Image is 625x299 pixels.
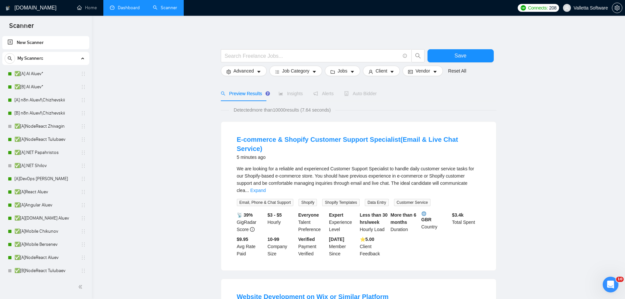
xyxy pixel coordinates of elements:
div: Company Size [266,236,297,257]
a: ✅[A].NET Papahristos [14,146,77,159]
span: Insights [279,91,303,96]
a: ✅[A]Mobile Chikunov [14,225,77,238]
input: Search Freelance Jobs... [225,52,400,60]
li: New Scanner [2,36,89,49]
span: ... [245,188,249,193]
span: Auto Bidder [344,91,377,96]
span: bars [275,69,280,74]
button: idcardVendorcaret-down [403,66,443,76]
a: ✅[A].NET Shilov [14,159,77,172]
b: Everyone [298,212,319,218]
span: user [368,69,373,74]
img: upwork-logo.png [521,5,526,11]
a: [A]DevOps [PERSON_NAME] [14,172,77,185]
span: Shopify [299,199,317,206]
a: ✅[B]NodeReact Tulubaev [14,264,77,277]
span: Customer Service [394,199,430,206]
a: setting [612,5,622,11]
button: search [5,53,15,64]
span: holder [81,124,86,129]
button: Save [427,49,494,62]
b: 10-99 [267,237,279,242]
div: Client Feedback [359,236,389,257]
img: 🌐 [422,211,426,216]
span: idcard [408,69,413,74]
a: ✅[A]Mobile Bersenev [14,238,77,251]
span: holder [81,111,86,116]
span: notification [313,91,318,96]
span: holder [81,137,86,142]
a: ✅[A]React Aluev [14,185,77,199]
div: Country [420,211,451,233]
span: holder [81,176,86,182]
span: setting [226,69,231,74]
button: userClientcaret-down [363,66,400,76]
span: folder [330,69,335,74]
span: holder [81,203,86,208]
b: $3 - $5 [267,212,282,218]
span: 10 [616,277,624,282]
span: holder [81,189,86,195]
b: 📡 39% [237,212,253,218]
div: Hourly Load [359,211,389,233]
span: search [221,91,225,96]
span: caret-down [390,69,394,74]
span: holder [81,84,86,90]
span: holder [81,242,86,247]
div: We are looking for a reliable and experienced Customer Support Specialist to handle daily custome... [237,165,480,194]
a: homeHome [77,5,97,11]
div: Hourly [266,211,297,233]
span: Vendor [415,67,430,75]
div: 5 minutes ago [237,153,480,161]
a: dashboardDashboard [110,5,140,11]
a: E-commerce & Shopify Customer Support Specialist(Email & Live Chat Service) [237,136,458,152]
span: holder [81,71,86,76]
iframe: Intercom live chat [603,277,618,292]
span: holder [81,216,86,221]
a: New Scanner [8,36,84,49]
span: user [565,6,569,10]
a: ✅[B] AI Aluev* [14,80,77,94]
button: settingAdvancedcaret-down [221,66,267,76]
span: caret-down [312,69,317,74]
span: holder [81,163,86,168]
b: $9.95 [237,237,248,242]
span: My Scanners [17,52,43,65]
div: Member Since [328,236,359,257]
span: Alerts [313,91,334,96]
span: holder [81,268,86,273]
span: search [5,56,15,61]
span: area-chart [279,91,283,96]
b: [DATE] [329,237,344,242]
span: Shopify Templates [322,199,360,206]
a: ✅[A]NodeReact Aluev [14,251,77,264]
span: holder [81,255,86,260]
span: Email, Phone & Chat Support [237,199,294,206]
span: We are looking for a reliable and experienced Customer Support Specialist to handle daily custome... [237,166,474,193]
a: [A] n8n Aluev!\Chizhevskii [14,94,77,107]
div: Avg Rate Paid [236,236,266,257]
span: robot [344,91,349,96]
b: $ 3.4k [452,212,464,218]
div: Tooltip anchor [265,91,271,96]
div: Duration [389,211,420,233]
span: Scanner [4,21,39,35]
span: holder [81,229,86,234]
b: GBR [421,211,449,222]
a: [B] n8n Aluev!\Chizhevskii [14,107,77,120]
span: double-left [78,284,85,290]
img: logo [6,3,10,13]
a: ✅[A]NodeReact Tulubaev [14,133,77,146]
span: info-circle [403,54,407,58]
span: Preview Results [221,91,268,96]
a: ✅[A] AI Aluev* [14,67,77,80]
a: Reset All [448,67,466,75]
span: search [412,53,424,59]
span: holder [81,150,86,155]
span: Job Category [282,67,309,75]
a: Expand [250,188,266,193]
a: ✅[A][DOMAIN_NAME] Aluev [14,212,77,225]
div: Payment Verified [297,236,328,257]
span: Data Entry [365,199,389,206]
